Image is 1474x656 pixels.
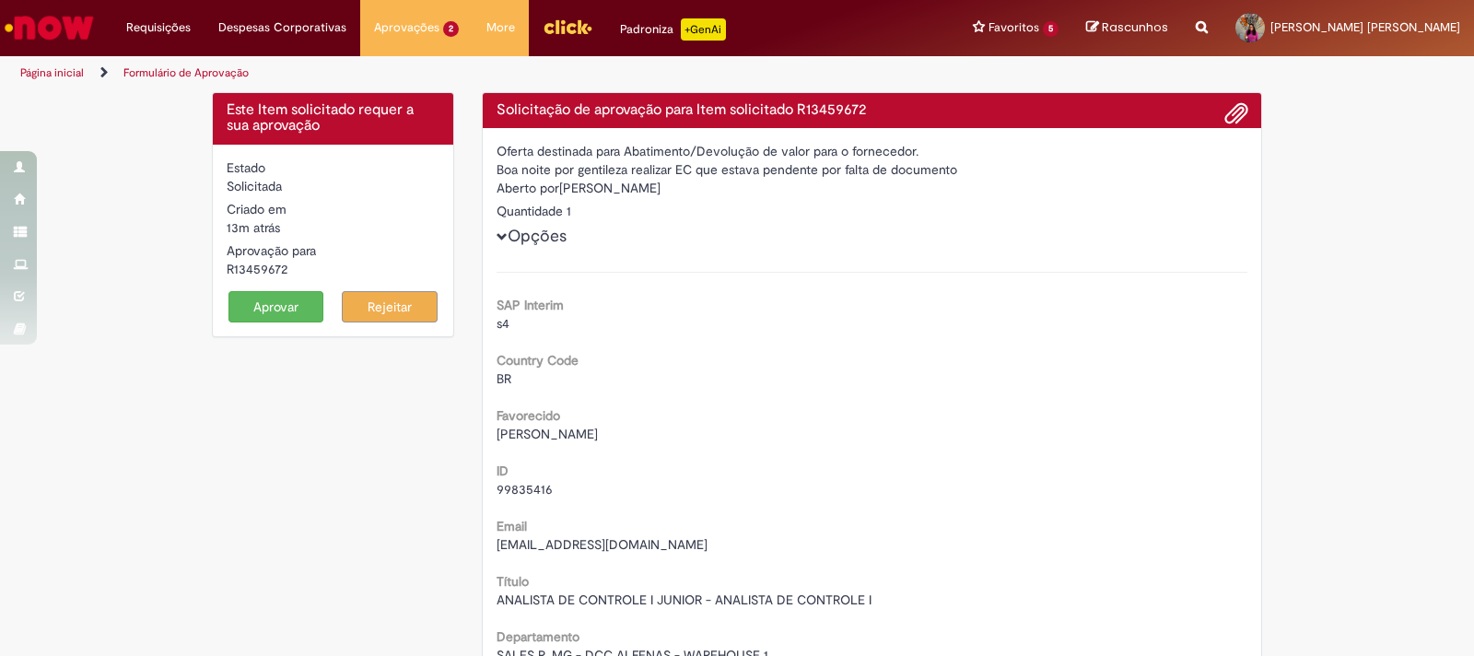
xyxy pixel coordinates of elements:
[1086,19,1168,37] a: Rascunhos
[227,241,316,260] label: Aprovação para
[497,628,579,645] b: Departamento
[227,102,439,135] h4: Este Item solicitado requer a sua aprovação
[497,370,511,387] span: BR
[497,352,579,369] b: Country Code
[218,18,346,37] span: Despesas Corporativas
[227,177,439,195] div: Solicitada
[497,481,553,498] span: 99835416
[227,219,280,236] span: 13m atrás
[227,219,280,236] time: 29/08/2025 09:10:51
[989,18,1039,37] span: Favoritos
[123,65,249,80] a: Formulário de Aprovação
[2,9,97,46] img: ServiceNow
[227,200,287,218] label: Criado em
[20,65,84,80] a: Página inicial
[14,56,969,90] ul: Trilhas de página
[497,463,509,479] b: ID
[126,18,191,37] span: Requisições
[681,18,726,41] p: +GenAi
[1102,18,1168,36] span: Rascunhos
[1043,21,1059,37] span: 5
[620,18,726,41] div: Padroniza
[1270,19,1460,35] span: [PERSON_NAME] [PERSON_NAME]
[228,291,324,322] button: Aprovar
[497,202,1248,220] div: Quantidade 1
[497,179,559,197] label: Aberto por
[227,218,439,237] div: 29/08/2025 09:10:51
[497,102,1248,119] h4: Solicitação de aprovação para Item solicitado R13459672
[497,160,1248,179] div: Boa noite por gentileza realizar EC que estava pendente por falta de documento
[486,18,515,37] span: More
[497,407,560,424] b: Favorecido
[374,18,439,37] span: Aprovações
[497,573,529,590] b: Título
[342,291,438,322] button: Rejeitar
[443,21,459,37] span: 2
[227,158,265,177] label: Estado
[543,13,592,41] img: click_logo_yellow_360x200.png
[497,142,1248,160] div: Oferta destinada para Abatimento/Devolução de valor para o fornecedor.
[497,592,872,608] span: ANALISTA DE CONTROLE I JUNIOR - ANALISTA DE CONTROLE I
[227,260,439,278] div: R13459672
[497,536,708,553] span: [EMAIL_ADDRESS][DOMAIN_NAME]
[497,315,509,332] span: s4
[497,297,564,313] b: SAP Interim
[497,426,598,442] span: [PERSON_NAME]
[497,179,1248,202] div: [PERSON_NAME]
[497,518,527,534] b: Email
